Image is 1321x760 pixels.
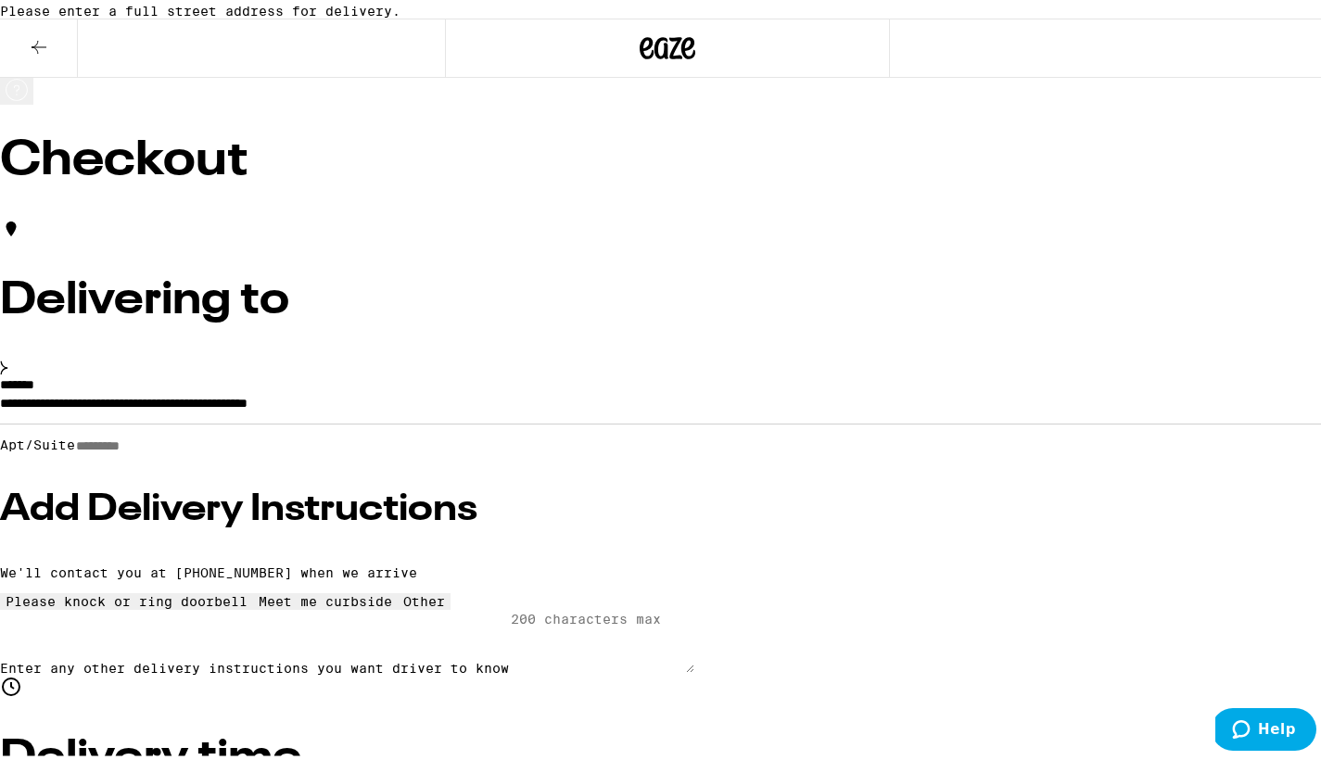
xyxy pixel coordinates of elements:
[1215,704,1316,751] iframe: Opens a widget where you can find more information
[6,590,248,605] div: Please knock or ring doorbell
[398,589,451,606] button: Other
[403,590,445,605] div: Other
[259,590,392,605] div: Meet me curbside
[253,589,398,606] button: Meet me curbside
